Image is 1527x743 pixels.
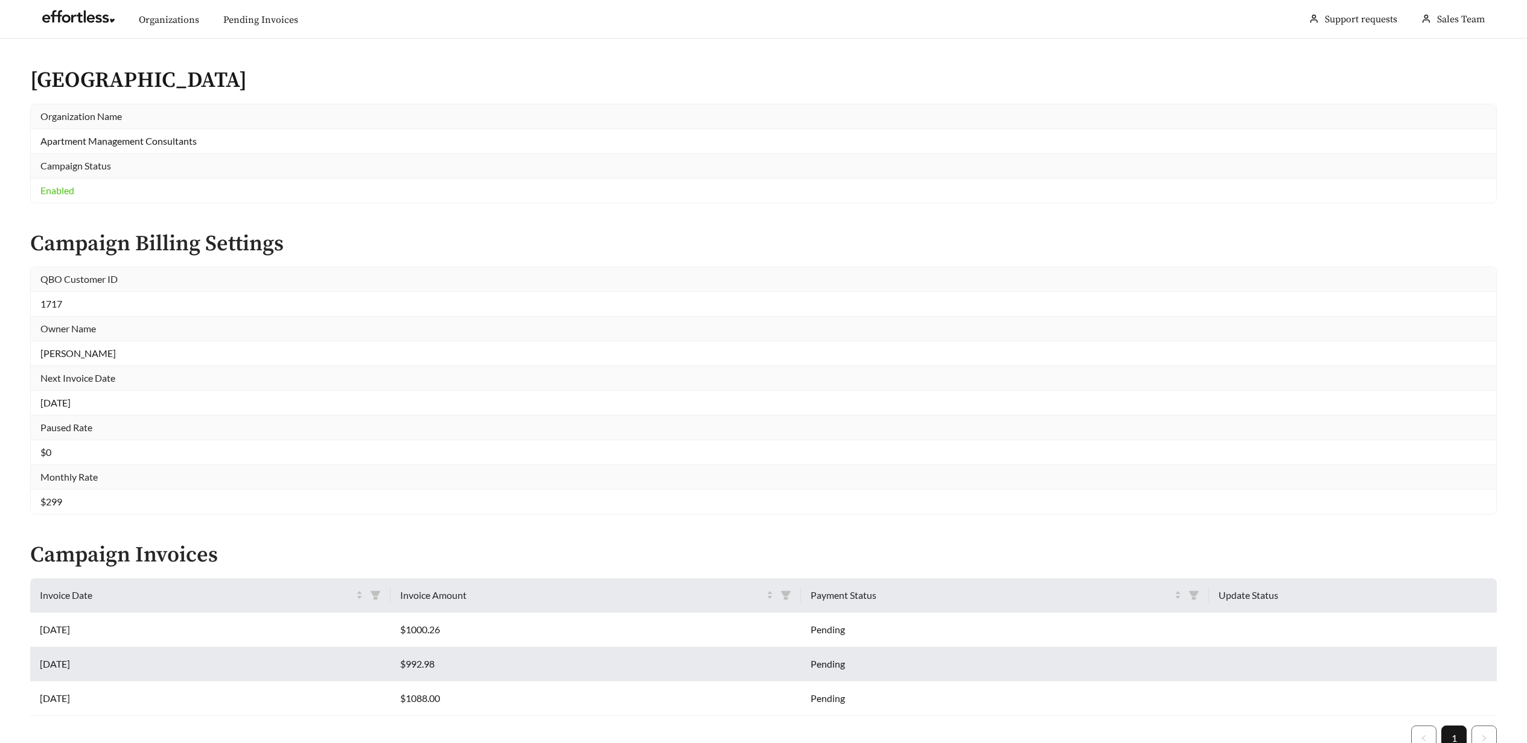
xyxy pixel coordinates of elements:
[223,14,298,26] a: Pending Invoices
[1437,13,1485,25] span: Sales Team
[1209,578,1497,613] th: Update Status
[776,586,796,605] span: filter
[40,185,74,196] span: Enabled
[40,298,62,309] span: 1717
[40,471,98,482] span: Monthly Rate
[30,543,1497,568] h3: Campaign Invoices
[30,647,391,681] td: [DATE]
[365,586,386,605] span: filter
[40,422,92,433] span: Paused Rate
[40,135,197,147] a: Apartment Management Consultants
[1420,735,1427,742] span: left
[40,347,116,359] span: [PERSON_NAME]
[1184,586,1204,605] span: filter
[400,588,764,602] span: Invoice Amount
[30,232,1497,256] h3: Campaign Billing Settings
[391,647,801,681] td: $992.98
[30,67,247,94] a: [GEOGRAPHIC_DATA]
[40,588,354,602] span: Invoice Date
[801,647,1210,681] td: Pending
[370,590,381,601] span: filter
[40,273,118,285] span: QBO Customer ID
[40,496,62,507] span: $ 299
[391,681,801,716] td: $1088.00
[40,110,122,122] span: Organization Name
[1188,590,1199,601] span: filter
[780,590,791,601] span: filter
[40,372,115,384] span: Next Invoice Date
[40,397,71,408] span: [DATE]
[1481,735,1488,742] span: right
[801,613,1210,647] td: Pending
[30,681,391,716] td: [DATE]
[1325,13,1397,25] a: Support requests
[391,613,801,647] td: $1000.26
[30,613,391,647] td: [DATE]
[40,446,51,458] span: $ 0
[40,323,96,334] span: Owner Name
[139,14,199,26] a: Organizations
[811,588,1173,602] span: Payment Status
[801,681,1210,716] td: Pending
[40,160,111,171] span: Campaign Status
